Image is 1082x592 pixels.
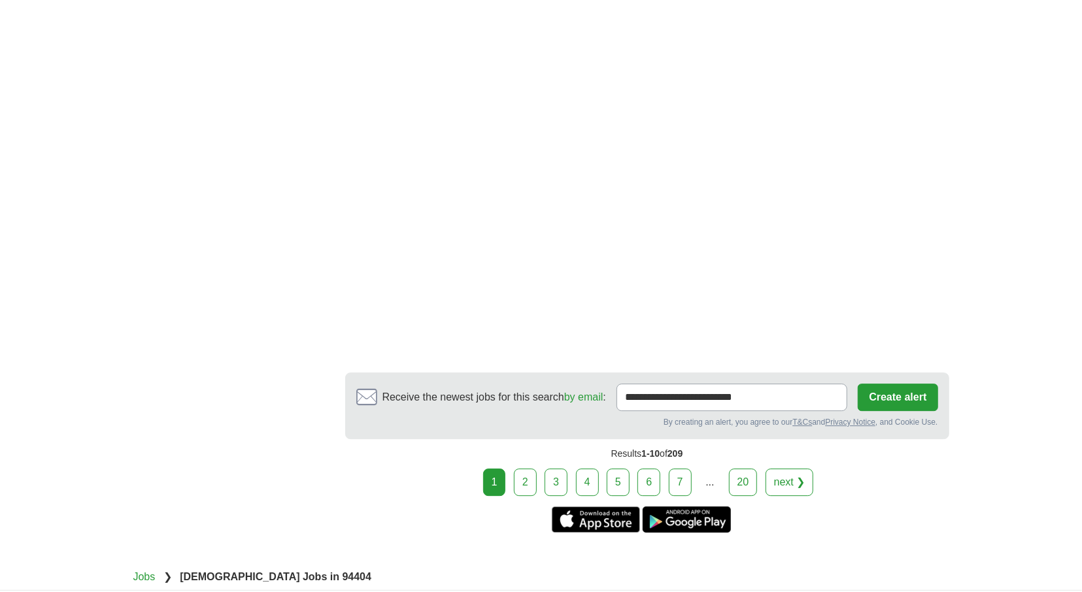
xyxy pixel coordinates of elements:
[669,469,692,496] a: 7
[356,416,938,428] div: By creating an alert, you agree to our and , and Cookie Use.
[643,506,731,533] a: Get the Android app
[637,469,660,496] a: 6
[564,391,603,403] a: by email
[668,448,683,459] span: 209
[163,571,172,582] span: ❯
[792,418,812,427] a: T&Cs
[545,469,567,496] a: 3
[514,469,537,496] a: 2
[552,506,640,533] a: Get the iPhone app
[576,469,599,496] a: 4
[180,571,371,582] strong: [DEMOGRAPHIC_DATA] Jobs in 94404
[607,469,630,496] a: 5
[382,389,606,405] span: Receive the newest jobs for this search :
[825,418,875,427] a: Privacy Notice
[345,439,949,469] div: Results of
[729,469,758,496] a: 20
[766,469,814,496] a: next ❯
[697,469,723,495] div: ...
[858,384,938,411] button: Create alert
[133,571,156,582] a: Jobs
[483,469,506,496] div: 1
[641,448,660,459] span: 1-10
